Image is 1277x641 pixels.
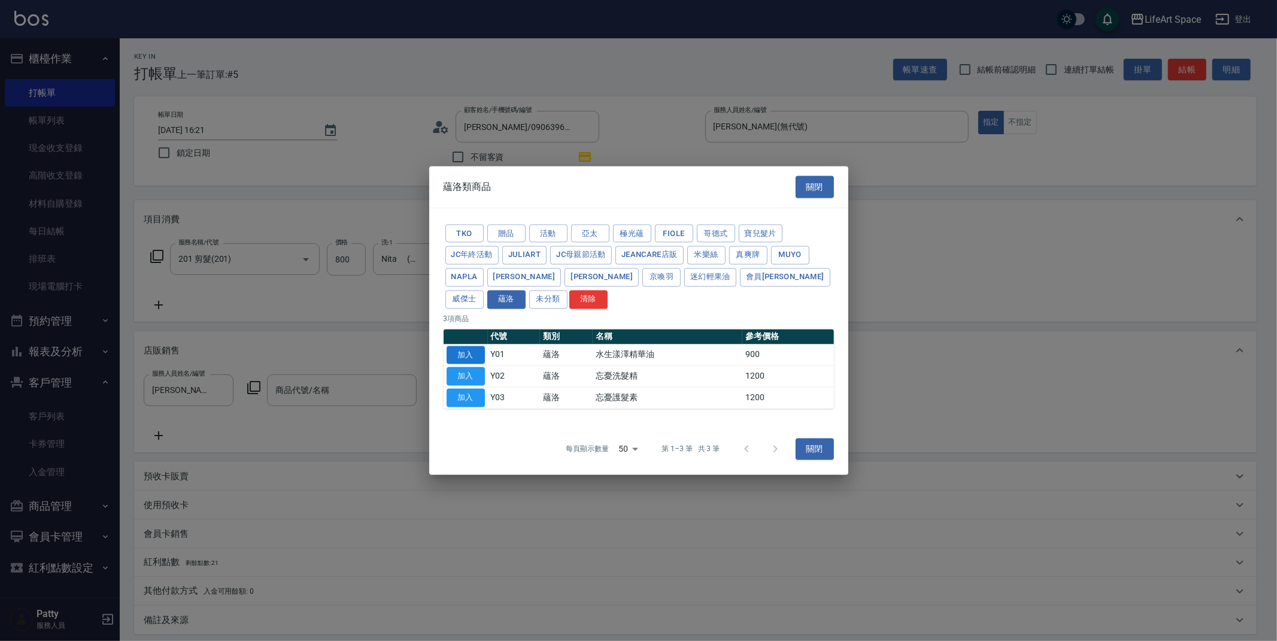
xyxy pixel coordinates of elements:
div: 50 [614,433,642,465]
button: 會員[PERSON_NAME] [740,268,830,287]
td: 蘊洛 [540,387,593,409]
button: Tko [445,224,484,243]
th: 參考價格 [742,329,834,344]
button: 關閉 [796,438,834,460]
span: 蘊洛類商品 [444,181,492,193]
button: [PERSON_NAME] [565,268,639,287]
button: 清除 [569,290,608,309]
td: 蘊洛 [540,365,593,387]
td: 忘憂護髮素 [593,387,742,409]
button: 加入 [447,367,485,386]
button: JuliArt [502,246,547,265]
td: Y03 [488,387,541,409]
button: 加入 [447,346,485,364]
button: [PERSON_NAME] [487,268,562,287]
button: Fiole [655,224,693,243]
button: 哥德式 [697,224,735,243]
button: JC年終活動 [445,246,499,265]
td: Y01 [488,344,541,366]
button: 米樂絲 [687,246,726,265]
button: 關閉 [796,176,834,198]
button: 活動 [529,224,568,243]
button: 迷幻輕果油 [684,268,736,287]
th: 名稱 [593,329,742,344]
p: 每頁顯示數量 [566,443,609,454]
td: 900 [742,344,834,366]
td: Y02 [488,365,541,387]
td: 1200 [742,365,834,387]
th: 代號 [488,329,541,344]
td: 忘憂洗髮精 [593,365,742,387]
button: MUYO [771,246,809,265]
td: 蘊洛 [540,344,593,366]
td: 水生漾澤精華油 [593,344,742,366]
button: 極光蘊 [613,224,651,243]
button: 加入 [447,389,485,407]
p: 3 項商品 [444,313,834,324]
button: 贈品 [487,224,526,243]
button: 威傑士 [445,290,484,309]
button: JeanCare店販 [615,246,684,265]
button: 亞太 [571,224,609,243]
button: 未分類 [529,290,568,309]
button: 寶兒髮片 [739,224,783,243]
button: Napla [445,268,484,287]
th: 類別 [540,329,593,344]
button: 真爽牌 [729,246,768,265]
p: 第 1–3 筆 共 3 筆 [662,443,720,454]
td: 1200 [742,387,834,409]
button: 京喚羽 [642,268,681,287]
button: 蘊洛 [487,290,526,309]
button: JC母親節活動 [550,246,612,265]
